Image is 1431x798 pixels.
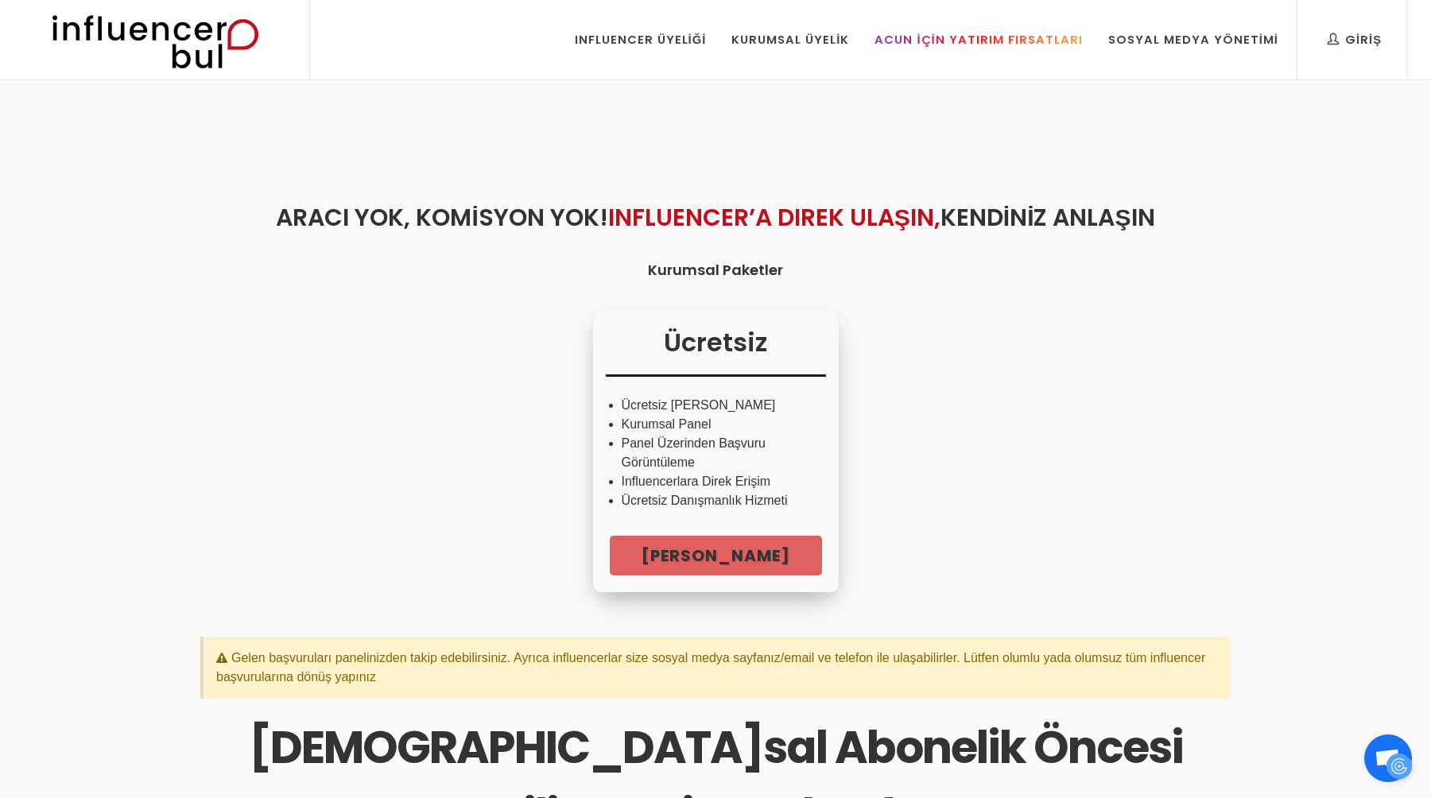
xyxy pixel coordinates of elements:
h4: Kurumsal Paketler [200,259,1231,281]
li: Panel Üzerinden Başvuru Görüntüleme [622,434,810,472]
span: INFLUENCER’A DIREK ULAŞIN, [608,200,940,234]
li: Ücretsiz [PERSON_NAME] [622,396,810,415]
a: [PERSON_NAME] [610,536,822,575]
h2: ARACI YOK, KOMİSYON YOK! KENDİNİZ ANLAŞIN [200,199,1231,235]
div: Open chat [1364,734,1412,782]
div: Acun İçin Yatırım Fırsatları [874,31,1082,48]
div: Kurumsal Üyelik [731,31,849,48]
li: Kurumsal Panel [622,415,810,434]
div: Giriş [1328,31,1382,48]
div: Influencer Üyeliği [575,31,707,48]
h3: Ücretsiz [606,323,826,377]
li: Influencerlara Direk Erişim [622,472,810,491]
li: Ücretsiz Danışmanlık Hizmeti [622,491,810,510]
div: Sosyal Medya Yönetimi [1108,31,1278,48]
div: Gelen başvuruları panelinizden takip edebilirsiniz. Ayrıca influencerlar size sosyal medya sayfan... [204,637,1231,699]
